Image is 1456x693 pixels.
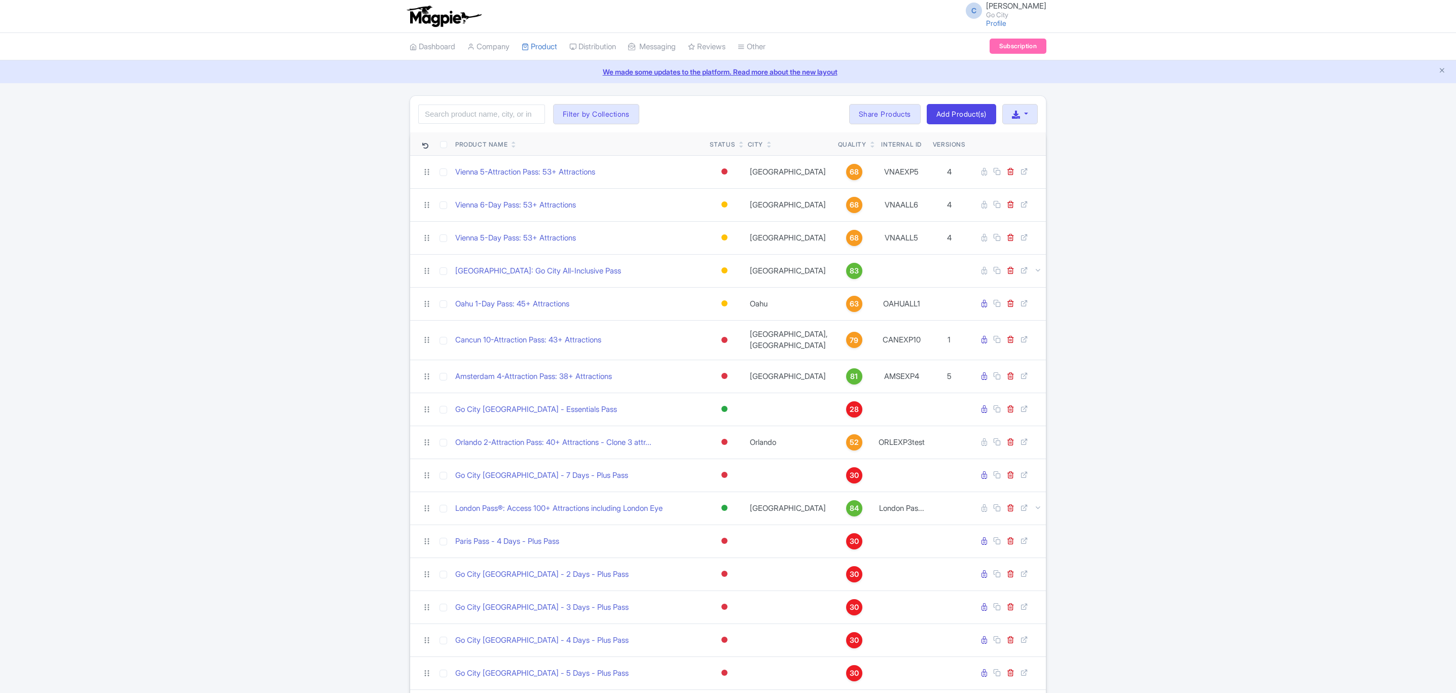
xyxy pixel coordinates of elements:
[467,33,509,61] a: Company
[850,437,859,448] span: 52
[838,296,870,312] a: 63
[455,166,595,178] a: Vienna 5-Attraction Pass: 53+ Attractions
[850,298,859,309] span: 63
[986,1,1046,11] span: [PERSON_NAME]
[455,334,601,346] a: Cancun 10-Attraction Pass: 43+ Attractions
[838,632,870,648] a: 30
[719,369,730,384] div: Inactive
[990,39,1046,54] a: Subscription
[838,566,870,582] a: 30
[744,426,834,459] td: Orlando
[838,332,870,348] a: 79
[838,665,870,681] a: 30
[838,467,870,483] a: 30
[927,104,996,124] a: Add Product(s)
[838,533,870,549] a: 30
[850,166,859,178] span: 68
[875,188,929,221] td: VNAALL6
[455,503,663,514] a: London Pass®: Access 100+ Attractions including London Eye
[569,33,616,61] a: Distribution
[455,404,617,415] a: Go City [GEOGRAPHIC_DATA] - Essentials Pass
[875,492,929,525] td: London Pas...
[744,287,834,320] td: Oahu
[838,368,870,385] a: 81
[688,33,725,61] a: Reviews
[947,233,952,242] span: 4
[719,600,730,614] div: Inactive
[948,335,951,344] span: 1
[838,140,866,149] div: Quality
[719,633,730,647] div: Inactive
[628,33,676,61] a: Messaging
[719,666,730,680] div: Inactive
[719,164,730,179] div: Inactive
[838,230,870,246] a: 68
[838,500,870,516] a: 84
[838,197,870,213] a: 68
[410,33,455,61] a: Dashboard
[850,470,859,481] span: 30
[1438,65,1446,77] button: Close announcement
[744,320,834,360] td: [GEOGRAPHIC_DATA], [GEOGRAPHIC_DATA]
[455,470,628,481] a: Go City [GEOGRAPHIC_DATA] - 7 Days - Plus Pass
[418,105,545,124] input: Search product name, city, or interal id
[850,232,859,244] span: 68
[850,602,859,613] span: 30
[850,404,859,415] span: 28
[850,569,859,580] span: 30
[929,132,970,156] th: Versions
[875,132,929,156] th: Internal ID
[850,503,859,514] span: 84
[875,155,929,188] td: VNAEXP5
[850,371,858,382] span: 81
[719,501,730,515] div: Active
[744,188,834,221] td: [GEOGRAPHIC_DATA]
[744,254,834,287] td: [GEOGRAPHIC_DATA]
[719,197,730,212] div: Building
[748,140,763,149] div: City
[455,265,621,277] a: [GEOGRAPHIC_DATA]: Go City All-Inclusive Pass
[986,19,1006,27] a: Profile
[850,335,858,346] span: 79
[838,434,870,451] a: 52
[719,333,730,348] div: Inactive
[875,360,929,393] td: AMSEXP4
[719,567,730,581] div: Inactive
[850,635,859,646] span: 30
[744,492,834,525] td: [GEOGRAPHIC_DATA]
[744,360,834,393] td: [GEOGRAPHIC_DATA]
[455,536,559,547] a: Paris Pass - 4 Days - Plus Pass
[455,437,651,448] a: Orlando 2-Attraction Pass: 40+ Attractions - Clone 3 attr...
[849,104,921,124] a: Share Products
[838,263,870,279] a: 83
[850,265,859,276] span: 83
[838,599,870,615] a: 30
[875,426,929,459] td: ORLEXP3test
[522,33,557,61] a: Product
[719,402,730,417] div: Active
[838,401,870,418] a: 28
[455,602,629,613] a: Go City [GEOGRAPHIC_DATA] - 3 Days - Plus Pass
[719,230,730,245] div: Building
[875,221,929,254] td: VNAALL5
[850,536,859,547] span: 30
[744,221,834,254] td: [GEOGRAPHIC_DATA]
[405,5,483,27] img: logo-ab69f6fb50320c5b225c76a69d11143b.png
[719,296,730,311] div: Building
[719,263,730,278] div: Building
[744,155,834,188] td: [GEOGRAPHIC_DATA]
[875,287,929,320] td: OAHUALL1
[738,33,766,61] a: Other
[455,232,576,244] a: Vienna 5-Day Pass: 53+ Attractions
[553,104,639,124] button: Filter by Collections
[455,668,629,679] a: Go City [GEOGRAPHIC_DATA] - 5 Days - Plus Pass
[719,468,730,482] div: Inactive
[960,2,1046,18] a: C [PERSON_NAME] Go City
[875,320,929,360] td: CANEXP10
[719,435,730,449] div: Inactive
[947,200,952,210] span: 4
[455,569,629,580] a: Go City [GEOGRAPHIC_DATA] - 2 Days - Plus Pass
[455,140,507,149] div: Product Name
[966,3,982,19] span: C
[838,164,870,180] a: 68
